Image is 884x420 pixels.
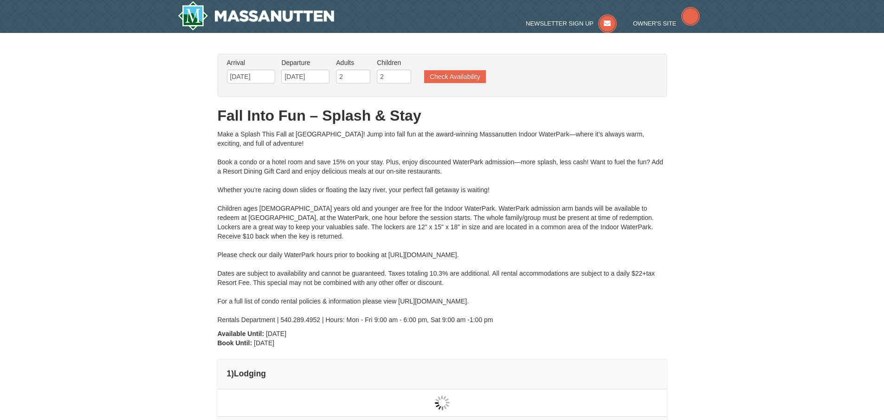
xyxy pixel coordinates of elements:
[526,20,617,27] a: Newsletter Sign Up
[633,20,700,27] a: Owner's Site
[526,20,594,27] span: Newsletter Sign Up
[218,330,265,337] strong: Available Until:
[227,369,658,378] h4: 1 Lodging
[266,330,286,337] span: [DATE]
[178,1,335,31] a: Massanutten Resort
[218,106,667,125] h1: Fall Into Fun – Splash & Stay
[254,339,274,347] span: [DATE]
[377,58,411,67] label: Children
[424,70,486,83] button: Check Availability
[281,58,329,67] label: Departure
[633,20,677,27] span: Owner's Site
[178,1,335,31] img: Massanutten Resort Logo
[218,339,252,347] strong: Book Until:
[218,129,667,324] div: Make a Splash This Fall at [GEOGRAPHIC_DATA]! Jump into fall fun at the award-winning Massanutten...
[336,58,370,67] label: Adults
[435,395,450,410] img: wait gif
[227,58,275,67] label: Arrival
[231,369,234,378] span: )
